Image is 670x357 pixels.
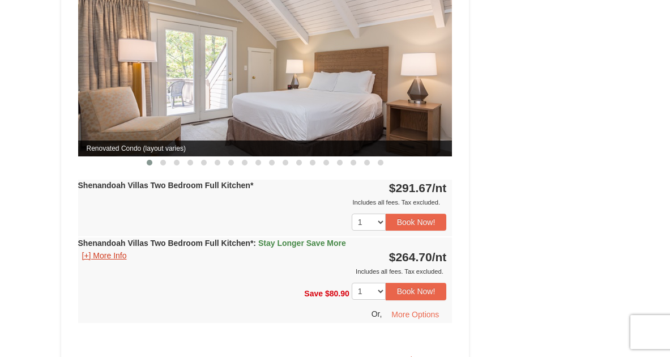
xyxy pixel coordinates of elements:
div: Includes all fees. Tax excluded. [78,197,447,208]
span: Renovated Condo (layout varies) [78,141,453,156]
strong: Shenandoah Villas Two Bedroom Full Kitchen* [78,239,346,248]
span: Or, [372,309,382,318]
button: More Options [384,306,446,323]
span: : [253,239,256,248]
span: $80.90 [325,289,349,298]
div: Includes all fees. Tax excluded. [78,266,447,277]
span: /nt [432,181,447,194]
span: $264.70 [389,250,432,263]
button: Book Now! [386,214,447,231]
span: /nt [432,250,447,263]
strong: $291.67 [389,181,447,194]
button: Book Now! [386,283,447,300]
span: Stay Longer Save More [258,239,346,248]
button: [+] More Info [78,249,131,262]
strong: Shenandoah Villas Two Bedroom Full Kitchen* [78,181,254,190]
span: Save [304,289,323,298]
